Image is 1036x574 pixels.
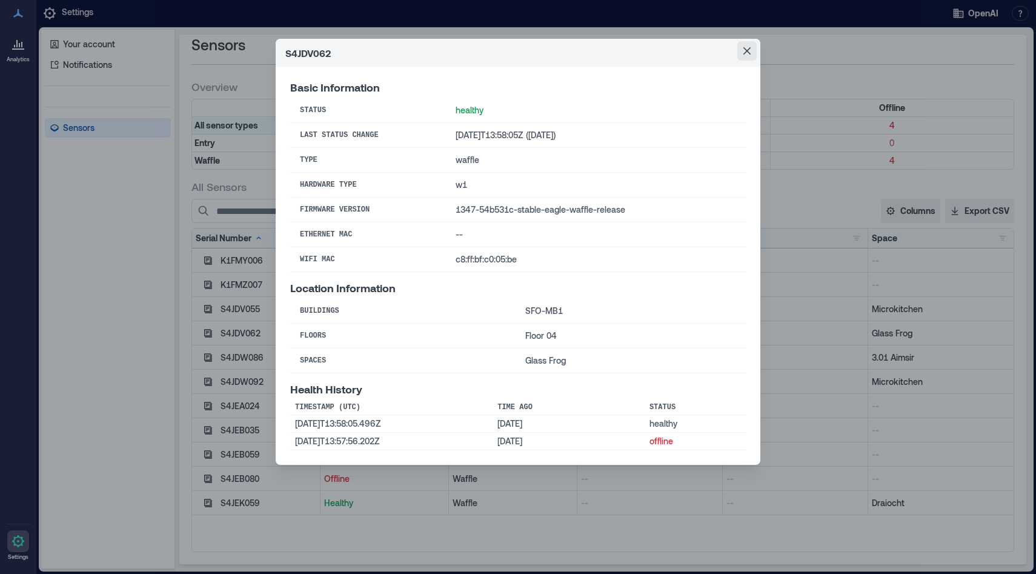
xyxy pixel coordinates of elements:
[446,148,746,173] td: waffle
[493,400,645,415] th: Time Ago
[516,324,746,349] td: Floor 04
[446,198,746,222] td: 1347-54b531c-stable-eagle-waffle-release
[645,400,746,415] th: Status
[290,299,516,324] th: Buildings
[290,247,446,272] th: WiFi MAC
[290,173,446,198] th: Hardware Type
[290,198,446,222] th: Firmware Version
[516,349,746,373] td: Glass Frog
[737,41,757,61] button: Close
[645,415,746,433] td: healthy
[446,123,746,148] td: [DATE]T13:58:05Z ([DATE])
[290,123,446,148] th: Last Status Change
[290,324,516,349] th: Floors
[290,98,446,123] th: Status
[290,282,746,294] p: Location Information
[290,400,493,415] th: Timestamp (UTC)
[290,222,446,247] th: Ethernet MAC
[290,415,493,433] td: [DATE]T13:58:05.496Z
[290,433,493,450] td: [DATE]T13:57:56.202Z
[446,222,746,247] td: --
[493,433,645,450] td: [DATE]
[290,81,746,93] p: Basic Information
[276,39,760,67] header: S4JDV062
[290,148,446,173] th: Type
[516,299,746,324] td: SFO-MB1
[446,173,746,198] td: w1
[446,247,746,272] td: c8:ff:bf:c0:05:be
[645,433,746,450] td: offline
[446,98,746,123] td: healthy
[290,349,516,373] th: Spaces
[290,383,746,395] p: Health History
[493,415,645,433] td: [DATE]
